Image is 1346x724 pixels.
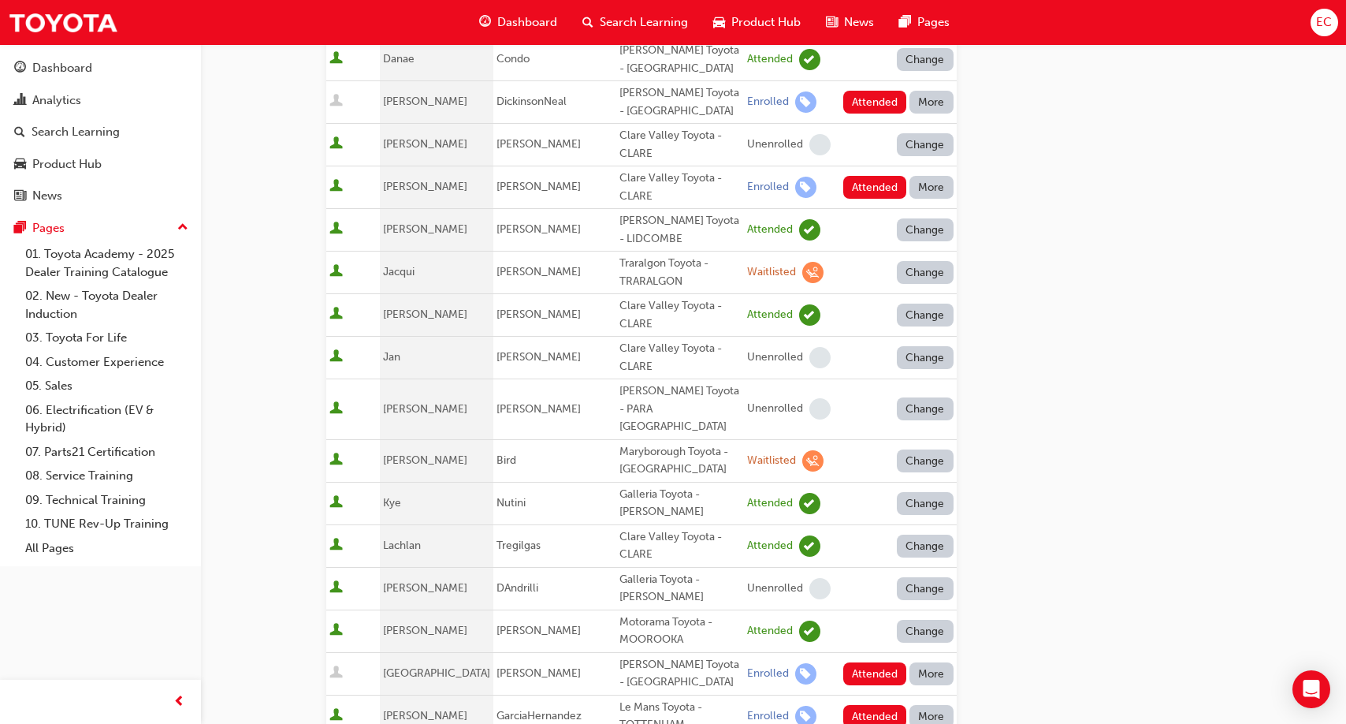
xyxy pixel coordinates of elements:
[19,374,195,398] a: 05. Sales
[14,189,26,203] span: news-icon
[795,91,816,113] span: learningRecordVerb_ENROLL-icon
[909,91,954,114] button: More
[496,95,567,108] span: DickinsonNeal
[747,350,803,365] div: Unenrolled
[496,453,516,467] span: Bird
[6,150,195,179] a: Product Hub
[329,51,343,67] span: User is active
[32,59,92,77] div: Dashboard
[619,212,741,248] div: [PERSON_NAME] Toyota - LIDCOMBE
[731,13,801,32] span: Product Hub
[802,450,824,472] span: learningRecordVerb_WAITLIST-icon
[496,180,581,193] span: [PERSON_NAME]
[799,536,820,557] span: learningRecordVerb_ATTEND-icon
[6,118,195,147] a: Search Learning
[329,136,343,152] span: User is active
[19,398,195,440] a: 06. Electrification (EV & Hybrid)
[897,48,954,71] button: Change
[619,383,741,436] div: [PERSON_NAME] Toyota - PARA [GEOGRAPHIC_DATA]
[809,578,831,599] span: learningRecordVerb_NONE-icon
[1311,9,1338,36] button: EC
[479,13,491,32] span: guage-icon
[383,265,415,278] span: Jacqui
[329,708,343,724] span: User is active
[383,624,467,637] span: [PERSON_NAME]
[19,350,195,375] a: 04. Customer Experience
[383,52,415,65] span: Danae
[32,91,81,110] div: Analytics
[897,577,954,600] button: Change
[619,84,741,120] div: [PERSON_NAME] Toyota - [GEOGRAPHIC_DATA]
[32,219,65,237] div: Pages
[329,401,343,417] span: User is active
[329,453,343,468] span: User is active
[899,13,911,32] span: pages-icon
[747,222,793,237] div: Attended
[383,539,421,552] span: Lachlan
[383,402,467,416] span: [PERSON_NAME]
[799,493,820,514] span: learningRecordVerb_ATTEND-icon
[619,127,741,162] div: Clare Valley Toyota - CLARE
[747,308,793,323] div: Attended
[383,222,467,236] span: [PERSON_NAME]
[383,350,400,364] span: Jan
[496,496,526,509] span: Nutini
[329,580,343,596] span: User is active
[329,307,343,323] span: User is active
[329,495,343,511] span: User is active
[701,6,813,39] a: car-iconProduct Hub
[14,94,26,108] span: chart-icon
[897,397,954,420] button: Change
[619,656,741,692] div: [PERSON_NAME] Toyota - [GEOGRAPHIC_DATA]
[496,666,581,680] span: [PERSON_NAME]
[747,137,803,152] div: Unenrolled
[496,52,530,65] span: Condo
[897,492,954,515] button: Change
[19,536,195,561] a: All Pages
[1292,670,1330,708] div: Open Intercom Messenger
[329,179,343,195] span: User is active
[897,133,954,156] button: Change
[570,6,701,39] a: search-iconSearch Learning
[799,621,820,642] span: learningRecordVerb_ATTEND-icon
[747,709,789,724] div: Enrolled
[6,86,195,115] a: Analytics
[496,624,581,637] span: [PERSON_NAME]
[496,265,581,278] span: [PERSON_NAME]
[619,528,741,564] div: Clare Valley Toyota - CLARE
[897,304,954,327] button: Change
[496,350,581,364] span: [PERSON_NAME]
[897,535,954,558] button: Change
[19,326,195,350] a: 03. Toyota For Life
[383,453,467,467] span: [PERSON_NAME]
[747,666,789,681] div: Enrolled
[496,137,581,151] span: [PERSON_NAME]
[383,180,467,193] span: [PERSON_NAME]
[19,284,195,326] a: 02. New - Toyota Dealer Induction
[496,402,581,416] span: [PERSON_NAME]
[619,443,741,479] div: Maryborough Toyota - [GEOGRAPHIC_DATA]
[329,222,343,237] span: User is active
[19,488,195,513] a: 09. Technical Training
[747,453,796,468] div: Waitlisted
[329,623,343,639] span: User is active
[383,581,467,595] span: [PERSON_NAME]
[8,5,118,40] a: Trak
[619,297,741,333] div: Clare Valley Toyota - CLARE
[383,496,401,509] span: Kye
[747,539,793,554] div: Attended
[14,222,26,236] span: pages-icon
[329,264,343,280] span: User is active
[619,42,741,77] div: [PERSON_NAME] Toyota - [GEOGRAPHIC_DATA]
[799,49,820,70] span: learningRecordVerb_ATTEND-icon
[19,512,195,536] a: 10. TUNE Rev-Up Training
[619,340,741,375] div: Clare Valley Toyota - CLARE
[6,50,195,214] button: DashboardAnalyticsSearch LearningProduct HubNews
[6,181,195,211] a: News
[909,176,954,199] button: More
[619,170,741,205] div: Clare Valley Toyota - CLARE
[619,571,741,606] div: Galleria Toyota - [PERSON_NAME]
[809,347,831,368] span: learningRecordVerb_NONE-icon
[619,614,741,649] div: Motorama Toyota - MOOROOKA
[496,581,538,595] span: DAndrilli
